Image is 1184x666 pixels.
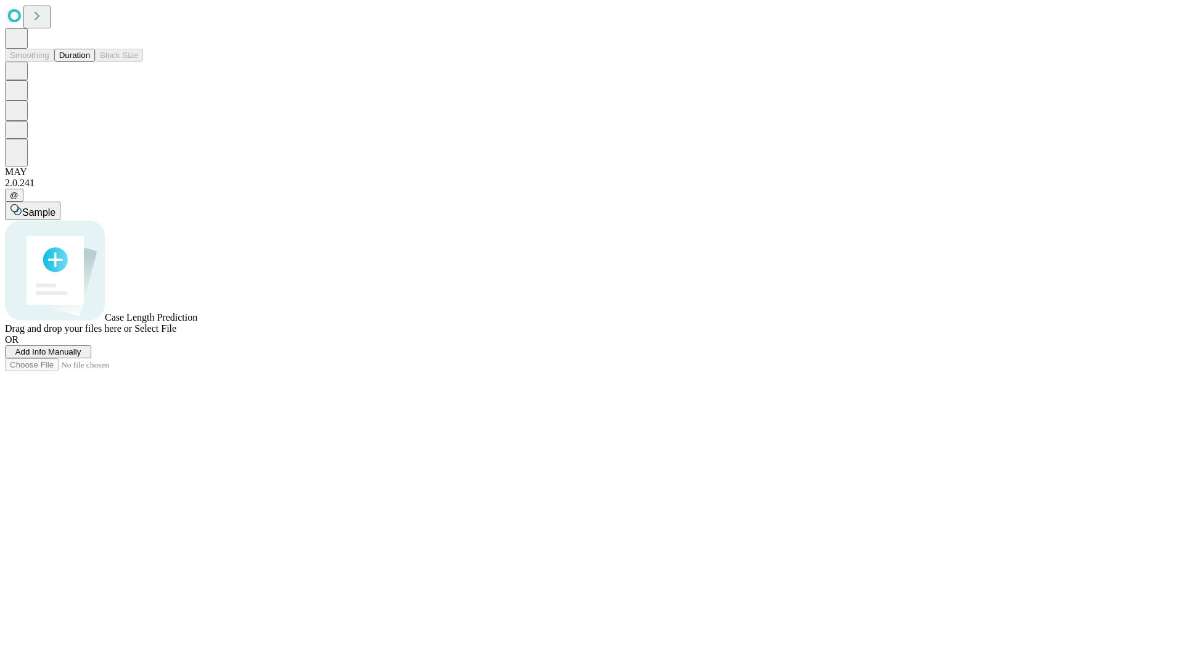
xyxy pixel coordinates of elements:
[10,191,18,200] span: @
[5,323,132,334] span: Drag and drop your files here or
[5,166,1179,178] div: MAY
[5,334,18,345] span: OR
[15,347,81,356] span: Add Info Manually
[105,312,197,323] span: Case Length Prediction
[95,49,143,62] button: Block Size
[134,323,176,334] span: Select File
[5,345,91,358] button: Add Info Manually
[5,49,54,62] button: Smoothing
[5,202,60,220] button: Sample
[54,49,95,62] button: Duration
[5,178,1179,189] div: 2.0.241
[22,207,55,218] span: Sample
[5,189,23,202] button: @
